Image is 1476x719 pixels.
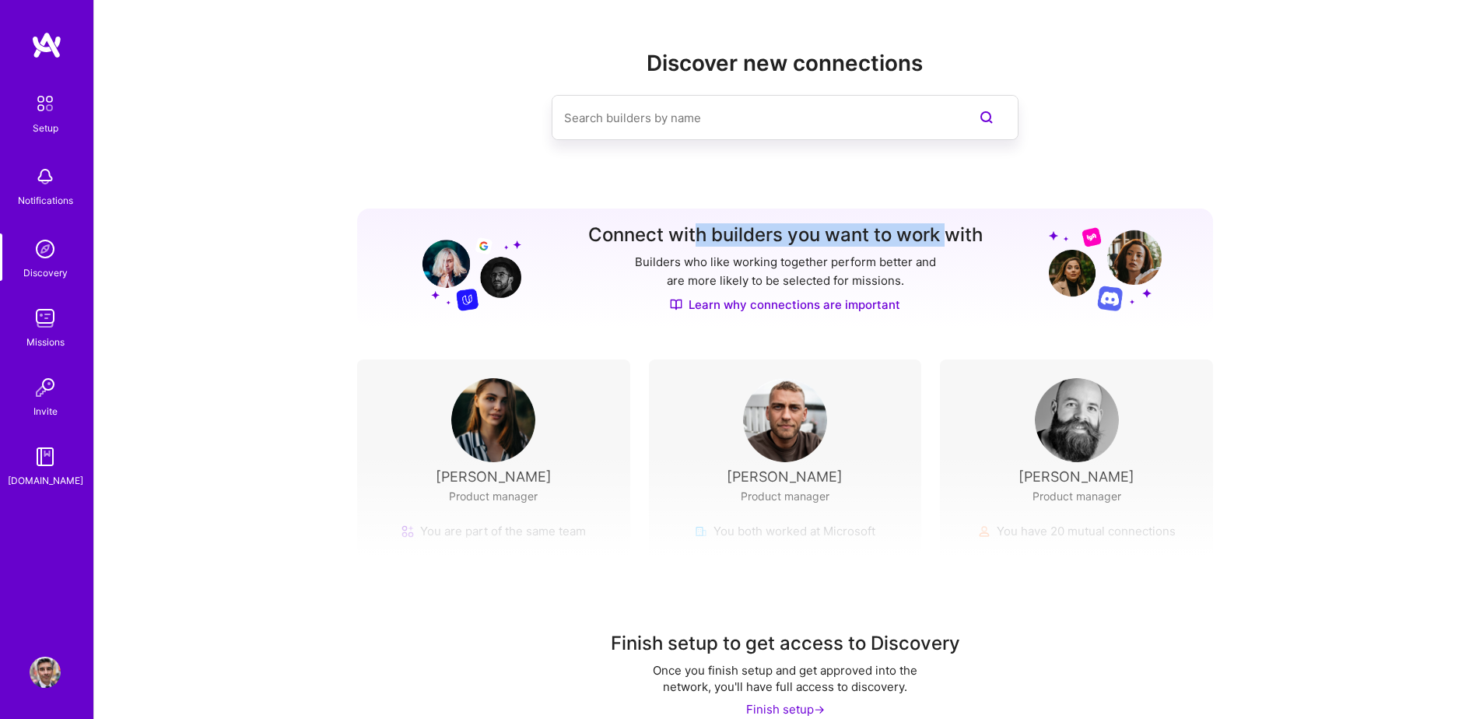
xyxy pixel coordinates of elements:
[408,226,521,311] img: Grow your network
[632,253,939,290] p: Builders who like working together perform better and are more likely to be selected for missions.
[30,372,61,403] img: Invite
[564,98,944,138] input: Search builders by name
[1035,378,1119,462] img: User Avatar
[743,378,827,462] img: User Avatar
[29,87,61,120] img: setup
[451,378,535,462] img: User Avatar
[30,441,61,472] img: guide book
[670,298,682,311] img: Discover
[26,334,65,350] div: Missions
[629,662,941,695] div: Once you finish setup and get approved into the network, you'll have full access to discovery.
[746,701,825,717] div: Finish setup ->
[8,472,83,489] div: [DOMAIN_NAME]
[33,120,58,136] div: Setup
[30,233,61,265] img: discovery
[357,51,1213,76] h2: Discover new connections
[26,657,65,688] a: User Avatar
[30,657,61,688] img: User Avatar
[23,265,68,281] div: Discovery
[977,108,996,127] i: icon SearchPurple
[30,161,61,192] img: bell
[33,403,58,419] div: Invite
[588,224,983,247] h3: Connect with builders you want to work with
[611,631,960,656] div: Finish setup to get access to Discovery
[31,31,62,59] img: logo
[1049,226,1162,311] img: Grow your network
[18,192,73,209] div: Notifications
[30,303,61,334] img: teamwork
[670,296,900,313] a: Learn why connections are important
